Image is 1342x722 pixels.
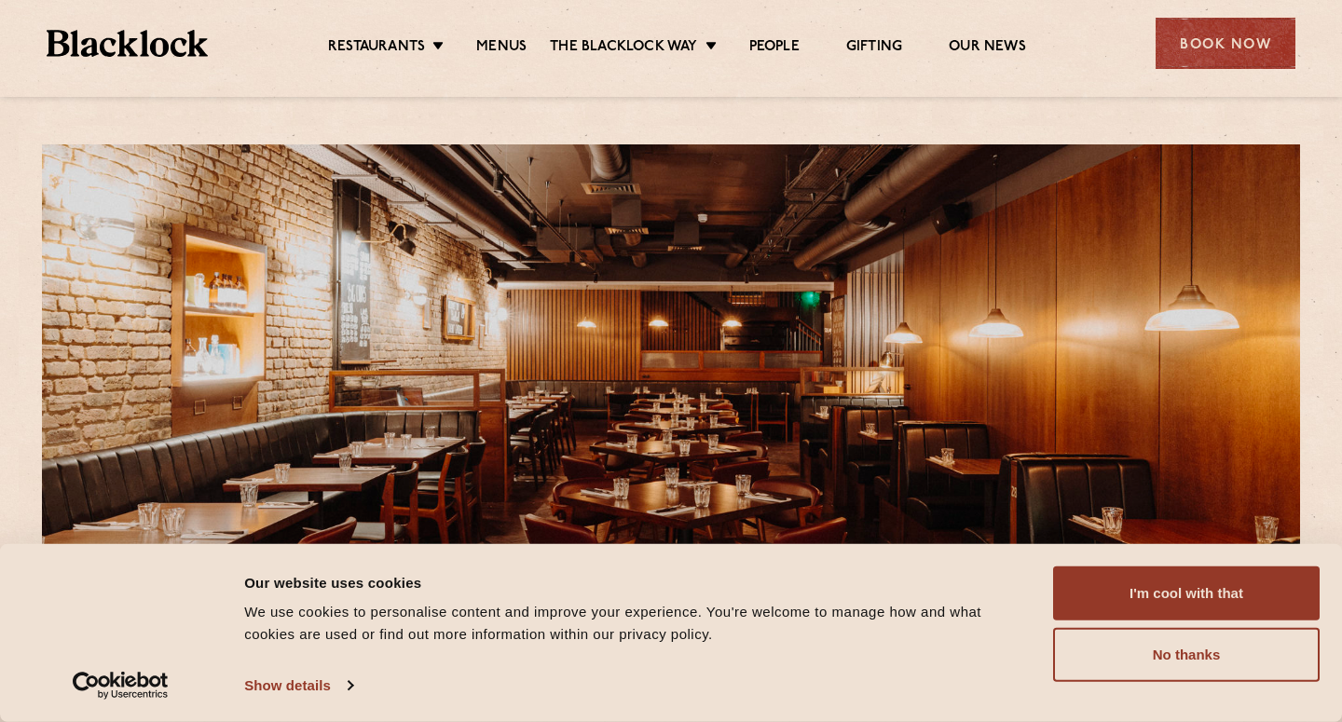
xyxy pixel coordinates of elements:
[39,672,202,700] a: Usercentrics Cookiebot - opens in a new window
[244,571,1032,593] div: Our website uses cookies
[1053,566,1320,620] button: I'm cool with that
[550,38,697,59] a: The Blacklock Way
[476,38,527,59] a: Menus
[244,601,1032,646] div: We use cookies to personalise content and improve your experience. You're welcome to manage how a...
[1156,18,1295,69] div: Book Now
[244,672,352,700] a: Show details
[949,38,1026,59] a: Our News
[749,38,800,59] a: People
[846,38,902,59] a: Gifting
[328,38,425,59] a: Restaurants
[47,30,208,57] img: BL_Textured_Logo-footer-cropped.svg
[1053,628,1320,682] button: No thanks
